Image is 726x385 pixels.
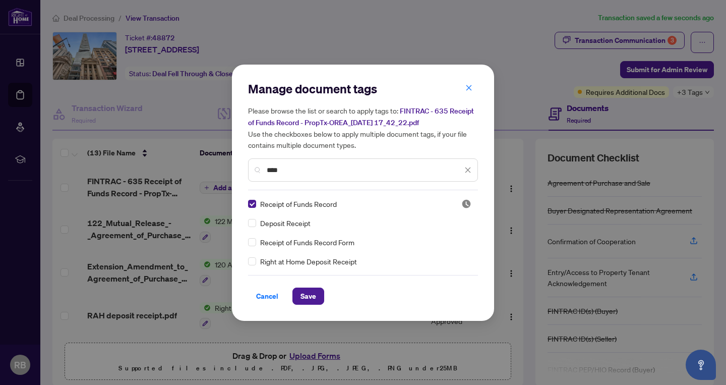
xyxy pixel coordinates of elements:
[292,288,324,305] button: Save
[260,198,337,209] span: Receipt of Funds Record
[260,237,354,248] span: Receipt of Funds Record Form
[248,106,474,127] span: FINTRAC - 635 Receipt of Funds Record - PropTx-OREA_[DATE] 17_42_22.pdf
[248,81,478,97] h2: Manage document tags
[461,199,471,209] img: status
[256,288,278,304] span: Cancel
[300,288,316,304] span: Save
[260,217,311,229] span: Deposit Receipt
[465,84,472,91] span: close
[260,256,357,267] span: Right at Home Deposit Receipt
[464,167,471,174] span: close
[461,199,471,209] span: Pending Review
[686,350,716,380] button: Open asap
[248,105,478,150] h5: Please browse the list or search to apply tags to: Use the checkboxes below to apply multiple doc...
[248,288,286,305] button: Cancel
